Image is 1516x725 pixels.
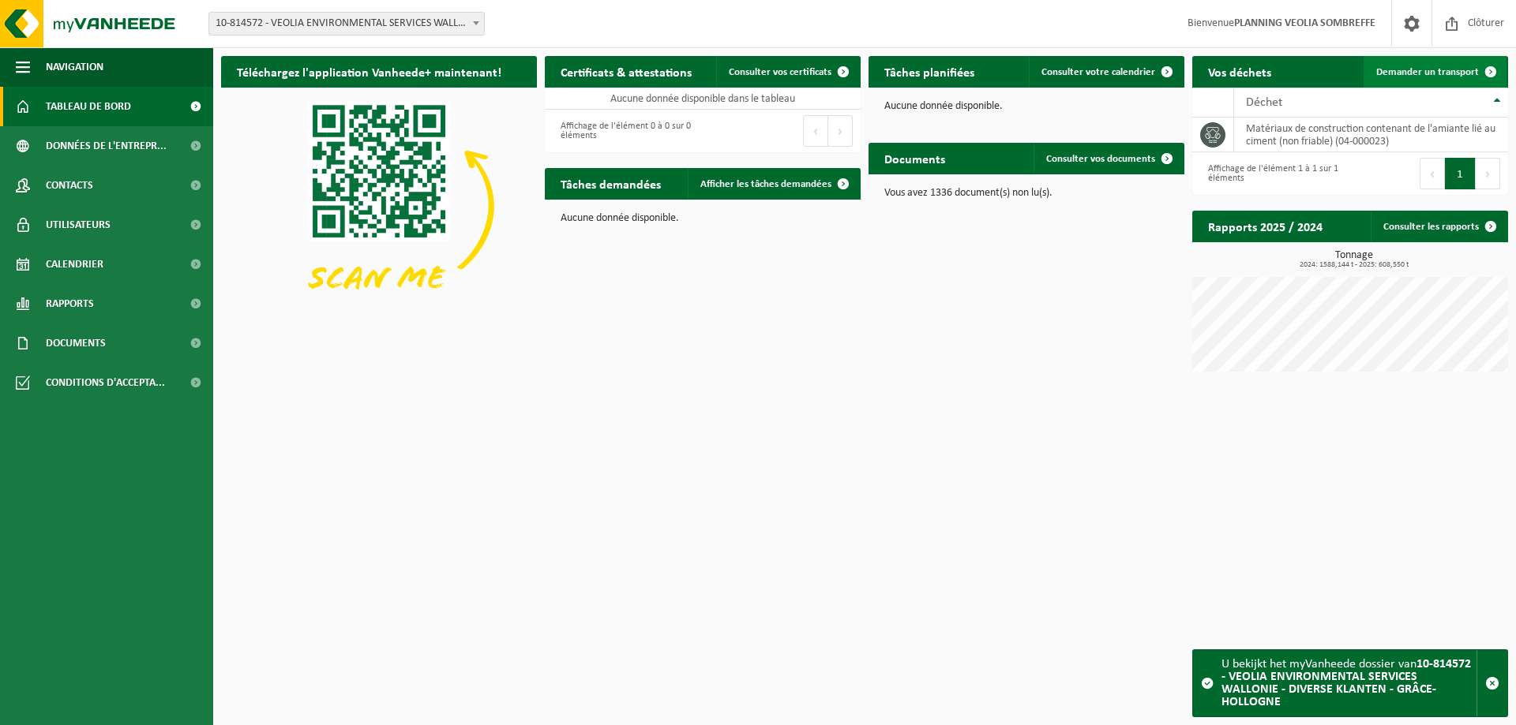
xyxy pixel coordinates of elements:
[1234,17,1375,29] strong: PLANNING VEOLIA SOMBREFFE
[545,88,861,110] td: Aucune donnée disponible dans le tableau
[1200,261,1508,269] span: 2024: 1588,144 t - 2025: 608,550 t
[1246,96,1282,109] span: Déchet
[729,67,831,77] span: Consulter vos certificats
[1192,211,1338,241] h2: Rapports 2025 / 2024
[1234,118,1508,152] td: matériaux de construction contenant de l'amiante lié au ciment (non friable) (04-000023)
[46,363,165,402] span: Conditions d'accepta...
[46,166,93,205] span: Contacts
[828,115,853,147] button: Next
[46,126,167,166] span: Données de l'entrepr...
[1046,154,1155,164] span: Consulter vos documents
[803,115,828,147] button: Previous
[221,56,517,87] h2: Téléchargez l'application Vanheede+ maintenant!
[46,87,131,126] span: Tableau de bord
[553,114,695,148] div: Affichage de l'élément 0 à 0 sur 0 éléments
[700,179,831,189] span: Afficher les tâches demandées
[1041,67,1155,77] span: Consulter votre calendrier
[1476,158,1500,189] button: Next
[1221,650,1477,716] div: U bekijkt het myVanheede dossier van
[688,168,859,200] a: Afficher les tâches demandées
[561,213,845,224] p: Aucune donnée disponible.
[884,101,1169,112] p: Aucune donnée disponible.
[208,12,485,36] span: 10-814572 - VEOLIA ENVIRONMENTAL SERVICES WALLONIE - DIVERSE KLANTEN - GRÂCE-HOLLOGNE
[1221,658,1471,708] strong: 10-814572 - VEOLIA ENVIRONMENTAL SERVICES WALLONIE - DIVERSE KLANTEN - GRÂCE-HOLLOGNE
[1192,56,1287,87] h2: Vos déchets
[869,143,961,174] h2: Documents
[1420,158,1445,189] button: Previous
[209,13,484,35] span: 10-814572 - VEOLIA ENVIRONMENTAL SERVICES WALLONIE - DIVERSE KLANTEN - GRÂCE-HOLLOGNE
[1200,250,1508,269] h3: Tonnage
[545,56,707,87] h2: Certificats & attestations
[884,188,1169,199] p: Vous avez 1336 document(s) non lu(s).
[46,245,103,284] span: Calendrier
[1445,158,1476,189] button: 1
[869,56,990,87] h2: Tâches planifiées
[1364,56,1507,88] a: Demander un transport
[46,205,111,245] span: Utilisateurs
[1376,67,1479,77] span: Demander un transport
[545,168,677,199] h2: Tâches demandées
[221,88,537,324] img: Download de VHEPlus App
[1371,211,1507,242] a: Consulter les rapports
[716,56,859,88] a: Consulter vos certificats
[1029,56,1183,88] a: Consulter votre calendrier
[46,323,106,363] span: Documents
[1200,156,1342,191] div: Affichage de l'élément 1 à 1 sur 1 éléments
[46,284,94,323] span: Rapports
[1034,143,1183,174] a: Consulter vos documents
[46,47,103,87] span: Navigation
